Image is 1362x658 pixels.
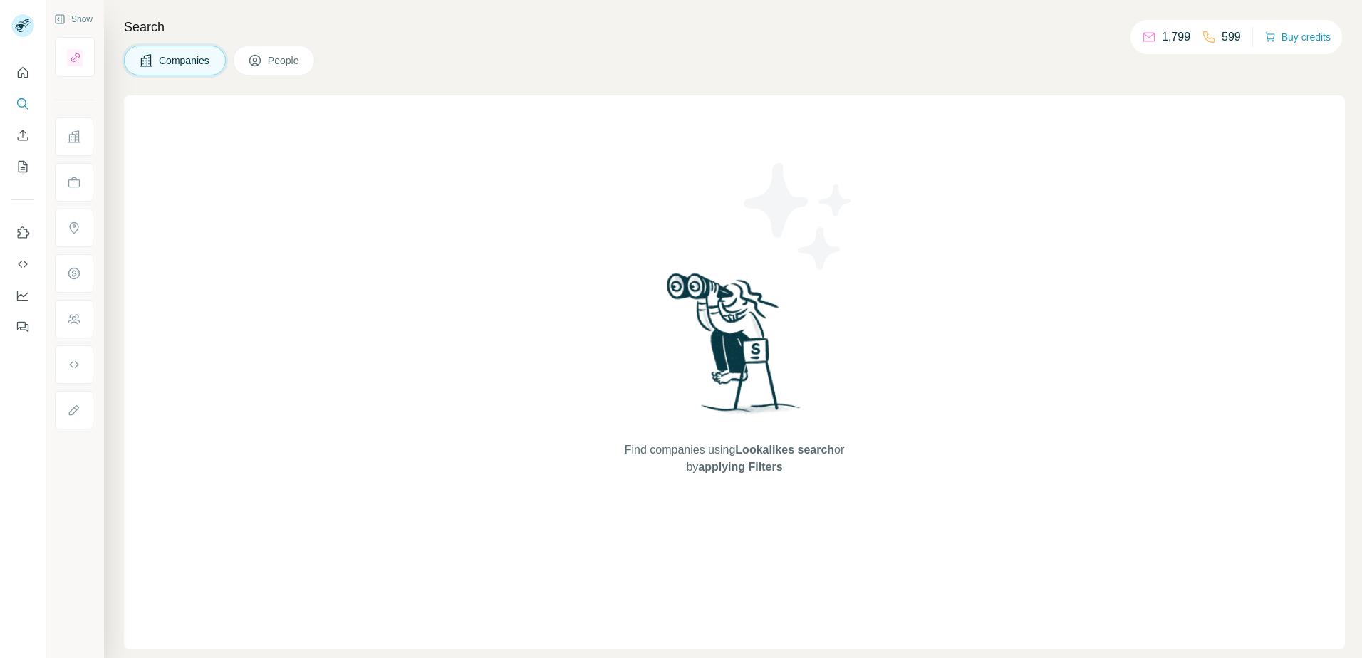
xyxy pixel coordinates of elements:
[734,152,863,281] img: Surfe Illustration - Stars
[1162,28,1190,46] p: 1,799
[1222,28,1241,46] p: 599
[268,53,301,68] span: People
[44,9,103,30] button: Show
[1264,27,1331,47] button: Buy credits
[11,220,34,246] button: Use Surfe on LinkedIn
[11,251,34,277] button: Use Surfe API
[620,442,848,476] span: Find companies using or by
[11,154,34,179] button: My lists
[735,444,834,456] span: Lookalikes search
[11,283,34,308] button: Dashboard
[11,60,34,85] button: Quick start
[11,314,34,340] button: Feedback
[124,17,1345,37] h4: Search
[11,122,34,148] button: Enrich CSV
[11,91,34,117] button: Search
[159,53,211,68] span: Companies
[698,461,782,473] span: applying Filters
[660,269,809,428] img: Surfe Illustration - Woman searching with binoculars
